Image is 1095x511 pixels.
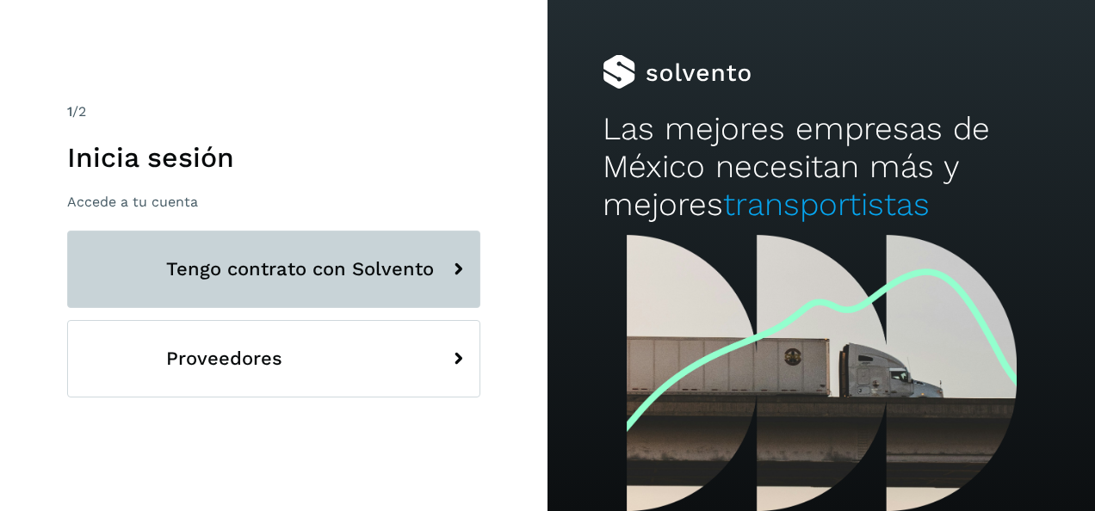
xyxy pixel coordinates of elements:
[723,186,930,223] span: transportistas
[67,103,72,120] span: 1
[67,141,480,174] h1: Inicia sesión
[67,102,480,122] div: /2
[166,348,282,369] span: Proveedores
[603,110,1041,225] h2: Las mejores empresas de México necesitan más y mejores
[67,194,480,210] p: Accede a tu cuenta
[67,320,480,397] button: Proveedores
[67,231,480,308] button: Tengo contrato con Solvento
[166,259,434,280] span: Tengo contrato con Solvento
